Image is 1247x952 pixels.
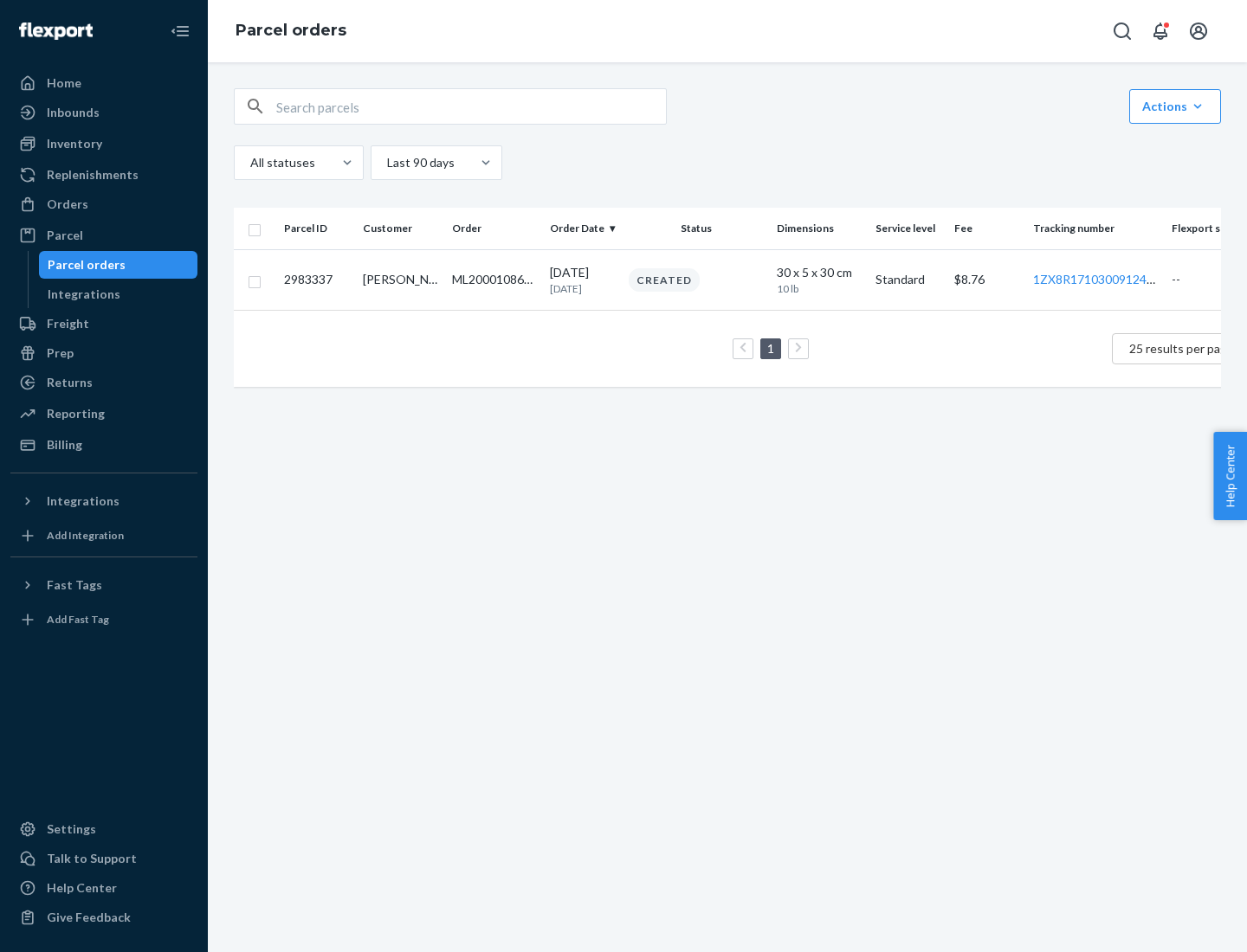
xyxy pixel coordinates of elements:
[47,528,124,543] div: Add Integration
[385,154,387,171] input: Last 90 days
[163,14,197,48] button: Close Navigation
[622,208,770,249] th: Status
[10,400,197,428] a: Reporting
[47,436,82,453] div: Billing
[47,909,131,926] div: Give Feedback
[47,135,102,152] div: Inventory
[222,6,360,56] ol: breadcrumbs
[10,606,197,634] a: Add Fast Tag
[47,612,109,627] div: Add Fast Tag
[10,161,197,189] a: Replenishments
[1143,14,1178,48] button: Open notifications
[445,208,544,249] th: Order
[550,281,615,296] p: [DATE]
[1129,89,1221,124] button: Actions
[10,99,197,126] a: Inbounds
[277,208,356,249] th: Parcel ID
[47,166,139,183] div: Replenishments
[10,222,197,249] a: Parcel
[363,271,437,288] div: [PERSON_NAME]
[10,369,197,396] a: Returns
[47,74,81,92] div: Home
[47,104,100,121] div: Inbounds
[47,374,93,391] div: Returns
[39,280,198,308] a: Integrations
[1033,272,1160,286] a: 1ZX8R1710300912493
[10,130,197,158] a: Inventory
[47,492,120,510] div: Integrations
[47,344,74,362] div: Prep
[19,23,93,40] img: Flexport logo
[1181,14,1216,48] button: Open account menu
[10,571,197,599] button: Fast Tags
[1026,208,1164,249] th: Tracking number
[1105,14,1140,48] button: Open Search Box
[10,431,197,459] a: Billing
[1129,341,1234,356] span: 25 results per page
[875,271,940,288] p: Standard
[236,21,346,40] a: Parcel orders
[10,487,197,515] button: Integrations
[10,190,197,218] a: Orders
[284,271,349,288] p: 2983337
[550,264,615,281] p: [DATE]
[47,576,102,594] div: Fast Tags
[10,310,197,338] a: Freight
[39,251,198,279] a: Parcel orders
[770,208,869,249] th: Dimensions
[48,286,120,303] div: Integrations
[764,341,778,356] a: Page 1 is your current page
[276,89,666,124] input: Search parcels
[543,208,622,249] th: Order Date
[629,268,700,292] div: Created
[48,256,126,273] div: Parcel orders
[10,904,197,931] button: Give Feedback
[47,227,83,244] div: Parcel
[10,339,197,367] a: Prep
[10,874,197,902] a: Help Center
[47,196,88,213] div: Orders
[1213,432,1247,520] button: Help Center
[47,405,105,422] div: Reporting
[356,208,444,249] th: Customer
[249,154,250,171] input: All statuses
[777,264,862,281] div: 30 x 5 x 30 cm
[47,879,117,897] div: Help Center
[47,315,89,332] div: Freight
[947,208,1026,249] th: Fee
[1142,98,1208,115] div: Actions
[869,208,947,249] th: Service level
[10,845,197,872] a: Talk to Support
[954,271,1019,288] p: $ 8.76
[10,815,197,843] a: Settings
[47,850,137,867] div: Talk to Support
[10,522,197,550] a: Add Integration
[452,271,537,288] div: ML200010864388N
[10,69,197,97] a: Home
[777,281,828,296] p: 10 lb
[47,820,96,838] div: Settings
